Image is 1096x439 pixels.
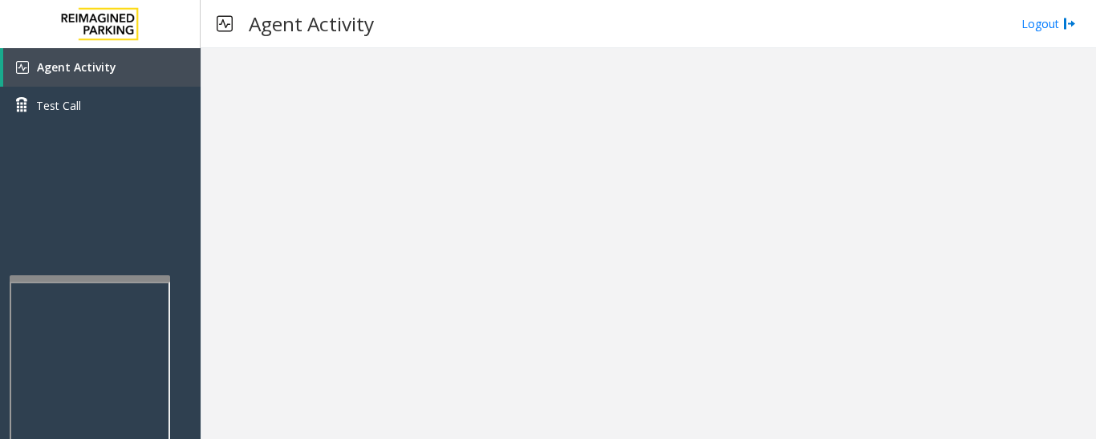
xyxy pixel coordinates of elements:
[1063,15,1076,32] img: logout
[37,59,116,75] span: Agent Activity
[1021,15,1076,32] a: Logout
[36,97,81,114] span: Test Call
[3,48,201,87] a: Agent Activity
[217,4,233,43] img: pageIcon
[241,4,382,43] h3: Agent Activity
[16,61,29,74] img: 'icon'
